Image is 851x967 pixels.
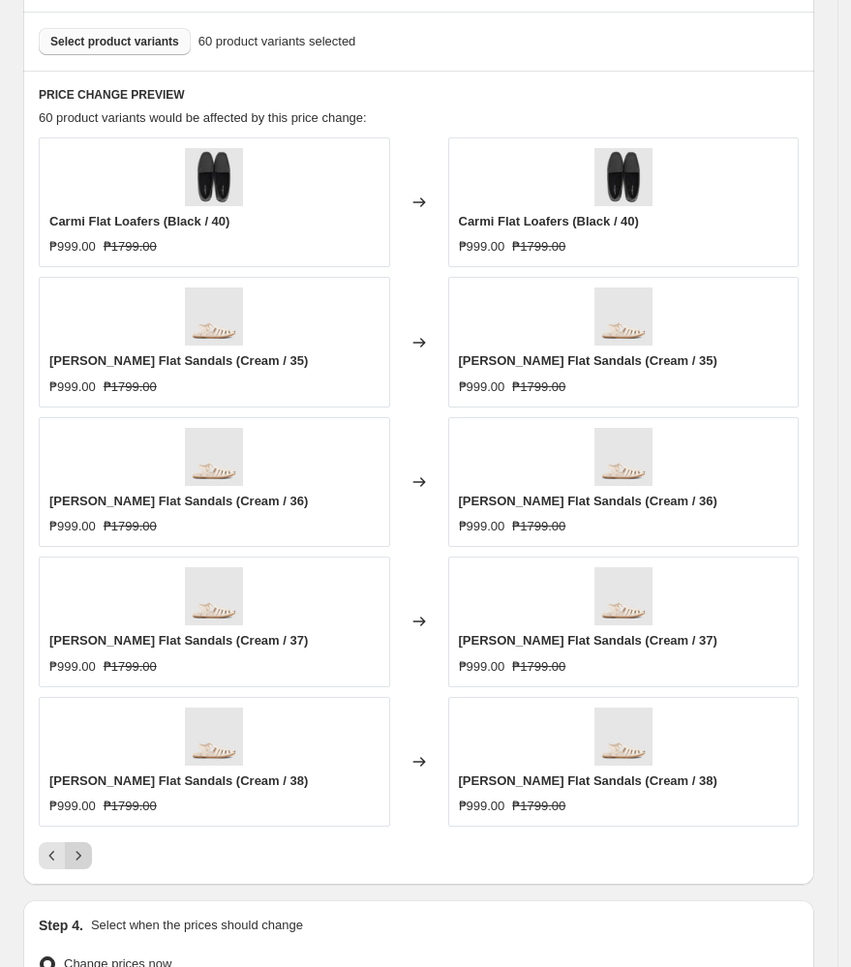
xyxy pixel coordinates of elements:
span: [PERSON_NAME] Flat Sandals (Cream / 36) [459,494,717,508]
img: Carmi_Black_5_80x.jpg [594,148,653,206]
button: Previous [39,842,66,869]
strike: ₱1799.00 [104,797,157,816]
span: Select product variants [50,34,179,49]
nav: Pagination [39,842,92,869]
span: Carmi Flat Loafers (Black / 40) [49,214,229,228]
span: [PERSON_NAME] Flat Sandals (Cream / 35) [459,353,717,368]
div: ₱999.00 [459,517,505,536]
img: Mercer_Cream_1_80x.jpg [594,708,653,766]
span: [PERSON_NAME] Flat Sandals (Cream / 37) [459,633,717,648]
strike: ₱1799.00 [104,378,157,397]
img: Carmi_Black_5_80x.jpg [185,148,243,206]
strike: ₱1799.00 [512,797,565,816]
strike: ₱1799.00 [104,237,157,257]
div: ₱999.00 [459,378,505,397]
img: Mercer_Cream_1_80x.jpg [185,567,243,625]
strike: ₱1799.00 [512,237,565,257]
img: Mercer_Cream_1_80x.jpg [185,287,243,346]
span: 60 product variants selected [198,32,356,51]
div: ₱999.00 [49,237,96,257]
strike: ₱1799.00 [104,657,157,677]
button: Select product variants [39,28,191,55]
strike: ₱1799.00 [104,517,157,536]
span: 60 product variants would be affected by this price change: [39,110,367,125]
h6: PRICE CHANGE PREVIEW [39,87,799,103]
img: Mercer_Cream_1_80x.jpg [594,287,653,346]
span: [PERSON_NAME] Flat Sandals (Cream / 37) [49,633,308,648]
span: Carmi Flat Loafers (Black / 40) [459,214,639,228]
div: ₱999.00 [459,797,505,816]
button: Next [65,842,92,869]
strike: ₱1799.00 [512,378,565,397]
div: ₱999.00 [49,378,96,397]
img: Mercer_Cream_1_80x.jpg [594,428,653,486]
div: ₱999.00 [459,237,505,257]
div: ₱999.00 [49,517,96,536]
div: ₱999.00 [49,657,96,677]
span: [PERSON_NAME] Flat Sandals (Cream / 36) [49,494,308,508]
img: Mercer_Cream_1_80x.jpg [185,428,243,486]
span: [PERSON_NAME] Flat Sandals (Cream / 38) [459,773,717,788]
div: ₱999.00 [459,657,505,677]
strike: ₱1799.00 [512,657,565,677]
span: [PERSON_NAME] Flat Sandals (Cream / 38) [49,773,308,788]
strike: ₱1799.00 [512,517,565,536]
p: Select when the prices should change [91,916,303,935]
h2: Step 4. [39,916,83,935]
img: Mercer_Cream_1_80x.jpg [185,708,243,766]
div: ₱999.00 [49,797,96,816]
span: [PERSON_NAME] Flat Sandals (Cream / 35) [49,353,308,368]
img: Mercer_Cream_1_80x.jpg [594,567,653,625]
